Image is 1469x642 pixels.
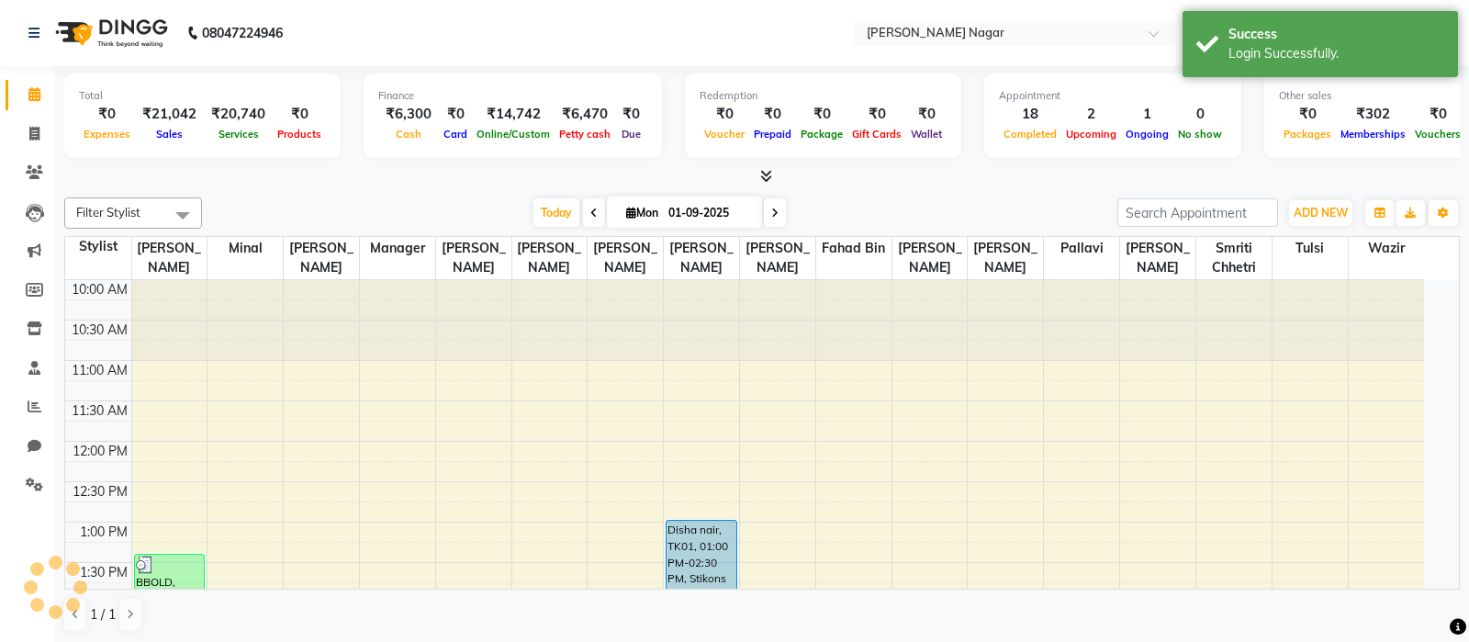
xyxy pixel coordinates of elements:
[1061,128,1121,141] span: Upcoming
[1196,237,1272,279] span: Smriti Chhetri
[1273,237,1348,260] span: Tulsi
[617,128,645,141] span: Due
[749,104,796,125] div: ₹0
[135,104,204,125] div: ₹21,042
[700,128,749,141] span: Voucher
[439,128,472,141] span: Card
[76,205,140,220] span: Filter Stylist
[906,128,947,141] span: Wallet
[284,237,359,279] span: [PERSON_NAME]
[555,104,615,125] div: ₹6,470
[79,128,135,141] span: Expenses
[65,237,131,256] div: Stylist
[360,237,435,260] span: Manager
[207,237,283,260] span: Minal
[968,237,1043,279] span: [PERSON_NAME]
[204,104,273,125] div: ₹20,740
[1117,198,1278,227] input: Search Appointment
[472,104,555,125] div: ₹14,742
[664,237,739,279] span: [PERSON_NAME]
[1044,237,1119,260] span: pallavi
[69,442,131,461] div: 12:00 PM
[90,605,116,625] span: 1 / 1
[615,104,647,125] div: ₹0
[68,280,131,299] div: 10:00 AM
[555,128,615,141] span: Petty cash
[439,104,472,125] div: ₹0
[622,206,663,220] span: Mon
[892,237,968,279] span: [PERSON_NAME]
[906,104,947,125] div: ₹0
[740,237,815,279] span: [PERSON_NAME]
[999,88,1227,104] div: Appointment
[202,7,283,59] b: 08047224946
[151,128,187,141] span: Sales
[68,321,131,340] div: 10:30 AM
[749,128,796,141] span: Prepaid
[1228,44,1444,63] div: Login Successfully.
[76,523,131,542] div: 1:00 PM
[663,199,755,227] input: 2025-09-01
[796,128,847,141] span: Package
[69,482,131,501] div: 12:30 PM
[132,237,207,279] span: [PERSON_NAME]
[273,104,326,125] div: ₹0
[135,555,205,612] div: BBOLD, TK02, 01:25 PM-02:10 PM, Detox hair Spa
[472,128,555,141] span: Online/Custom
[391,128,426,141] span: Cash
[1228,25,1444,44] div: Success
[533,198,579,227] span: Today
[378,88,647,104] div: Finance
[1349,237,1425,260] span: Wazir
[796,104,847,125] div: ₹0
[512,237,588,279] span: [PERSON_NAME]
[68,401,131,421] div: 11:30 AM
[1173,128,1227,141] span: No show
[1279,104,1336,125] div: ₹0
[68,361,131,380] div: 11:00 AM
[1061,104,1121,125] div: 2
[1173,104,1227,125] div: 0
[1410,104,1465,125] div: ₹0
[1121,104,1173,125] div: 1
[1121,128,1173,141] span: Ongoing
[1392,569,1451,624] iframe: chat widget
[273,128,326,141] span: Products
[47,7,173,59] img: logo
[1279,128,1336,141] span: Packages
[588,237,663,279] span: [PERSON_NAME]
[214,128,264,141] span: Services
[1289,200,1352,226] button: ADD NEW
[1410,128,1465,141] span: Vouchers
[1336,128,1410,141] span: Memberships
[999,128,1061,141] span: Completed
[378,104,439,125] div: ₹6,300
[667,521,736,638] div: Disha nair, TK01, 01:00 PM-02:30 PM, Stikons Extensions with gel polish
[847,128,906,141] span: Gift Cards
[79,104,135,125] div: ₹0
[700,88,947,104] div: Redemption
[76,563,131,582] div: 1:30 PM
[999,104,1061,125] div: 18
[847,104,906,125] div: ₹0
[700,104,749,125] div: ₹0
[79,88,326,104] div: Total
[816,237,891,260] span: Fahad Bin
[1294,206,1348,220] span: ADD NEW
[1336,104,1410,125] div: ₹302
[436,237,511,279] span: [PERSON_NAME]
[1120,237,1195,279] span: [PERSON_NAME]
